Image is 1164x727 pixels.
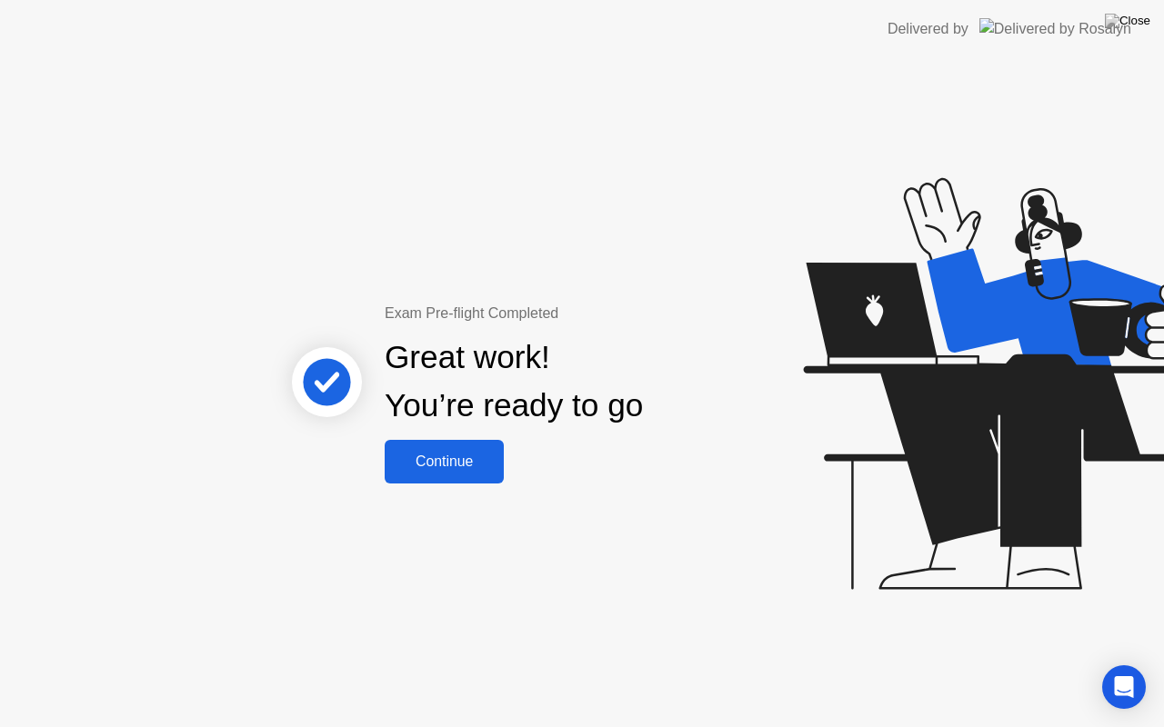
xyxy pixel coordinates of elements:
img: Delivered by Rosalyn [979,18,1131,39]
div: Open Intercom Messenger [1102,665,1146,709]
img: Close [1105,14,1150,28]
div: Great work! You’re ready to go [385,334,643,430]
div: Continue [390,453,498,470]
button: Continue [385,440,504,483]
div: Delivered by [888,18,968,40]
div: Exam Pre-flight Completed [385,303,760,324]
